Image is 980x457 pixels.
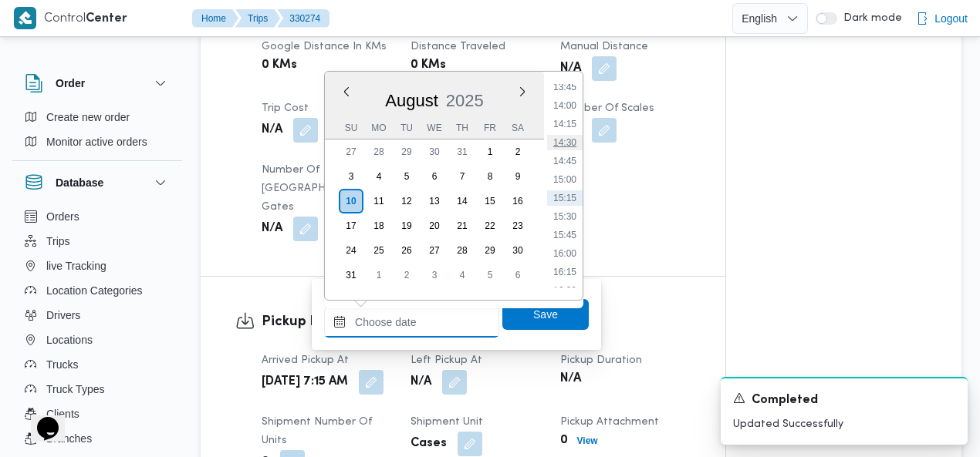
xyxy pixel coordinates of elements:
[339,213,363,238] div: day-17
[19,229,176,254] button: Trips
[394,189,419,213] div: day-12
[340,86,353,98] button: Previous Month
[560,355,642,365] span: Pickup Duration
[56,173,103,192] h3: Database
[46,281,143,300] span: Location Categories
[478,189,502,213] div: day-15
[450,139,475,164] div: day-31
[502,299,589,330] button: Save
[505,164,530,189] div: day-9
[547,246,583,261] li: 16:00
[394,263,419,287] div: day-2
[46,232,70,250] span: Trips
[46,331,93,349] span: Locations
[547,227,583,243] li: 15:45
[46,108,130,126] span: Create new order
[547,190,583,206] li: 15:15
[560,370,581,388] b: N/A
[571,432,604,450] button: View
[560,432,568,450] b: 0
[339,238,363,263] div: day-24
[505,189,530,213] div: day-16
[19,303,176,328] button: Drivers
[262,355,349,365] span: Arrived Pickup At
[14,7,36,29] img: X8yXhbKr1z7QwAAAABJRU5ErkJggg==
[547,98,583,113] li: 14:00
[339,263,363,287] div: day-31
[367,164,391,189] div: day-4
[339,189,363,213] div: day-10
[411,56,446,75] b: 0 KMs
[505,263,530,287] div: day-6
[339,164,363,189] div: day-3
[337,139,532,287] div: month-2025-08
[262,417,372,445] span: Shipment Number of Units
[46,306,80,324] span: Drivers
[450,213,475,238] div: day-21
[19,328,176,352] button: Locations
[478,238,502,263] div: day-29
[192,9,238,28] button: Home
[577,435,598,446] b: View
[367,117,391,139] div: Mo
[19,254,176,278] button: live Tracking
[505,139,530,164] div: day-2
[422,238,447,263] div: day-27
[46,133,147,151] span: Monitor active orders
[934,9,968,28] span: Logout
[19,129,176,154] button: Monitor active orders
[19,204,176,229] button: Orders
[411,42,505,52] span: Distance Traveled
[837,12,902,25] span: Dark mode
[262,42,387,52] span: Google distance in KMs
[262,311,691,332] h3: Pickup Details
[445,90,485,111] div: Button. Open the year selector. 2025 is currently selected.
[478,117,502,139] div: Fr
[547,116,583,132] li: 14:15
[422,164,447,189] div: day-6
[56,74,85,92] h3: Order
[339,139,363,164] div: day-27
[12,105,182,160] div: Order
[46,355,78,374] span: Trucks
[86,13,127,25] b: Center
[25,74,170,92] button: Order
[19,352,176,377] button: Trucks
[752,391,818,410] span: Completed
[733,391,955,410] div: Notification
[262,121,282,139] b: N/A
[339,117,363,139] div: Su
[46,257,106,275] span: live Tracking
[411,417,483,427] span: Shipment Unit
[367,213,391,238] div: day-18
[394,117,419,139] div: Tu
[547,135,583,150] li: 14:30
[262,373,348,391] b: [DATE] 7:15 AM
[46,429,92,448] span: Branches
[384,90,439,111] div: Button. Open the month selector. August is currently selected.
[262,220,282,238] b: N/A
[547,264,583,280] li: 16:15
[422,139,447,164] div: day-30
[505,213,530,238] div: day-23
[262,103,309,113] span: Trip Cost
[324,307,499,338] input: Press the down key to enter a popover containing a calendar. Press the escape key to close the po...
[367,189,391,213] div: day-11
[533,305,558,324] span: Save
[478,164,502,189] div: day-8
[505,238,530,263] div: day-30
[560,59,581,78] b: N/A
[450,117,475,139] div: Th
[19,426,176,451] button: Branches
[450,263,475,287] div: day-4
[394,164,419,189] div: day-5
[19,402,176,426] button: Clients
[478,213,502,238] div: day-22
[560,417,659,427] span: Pickup Attachment
[411,435,447,453] b: Cases
[367,238,391,263] div: day-25
[505,117,530,139] div: Sa
[450,164,475,189] div: day-7
[262,56,297,75] b: 0 KMs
